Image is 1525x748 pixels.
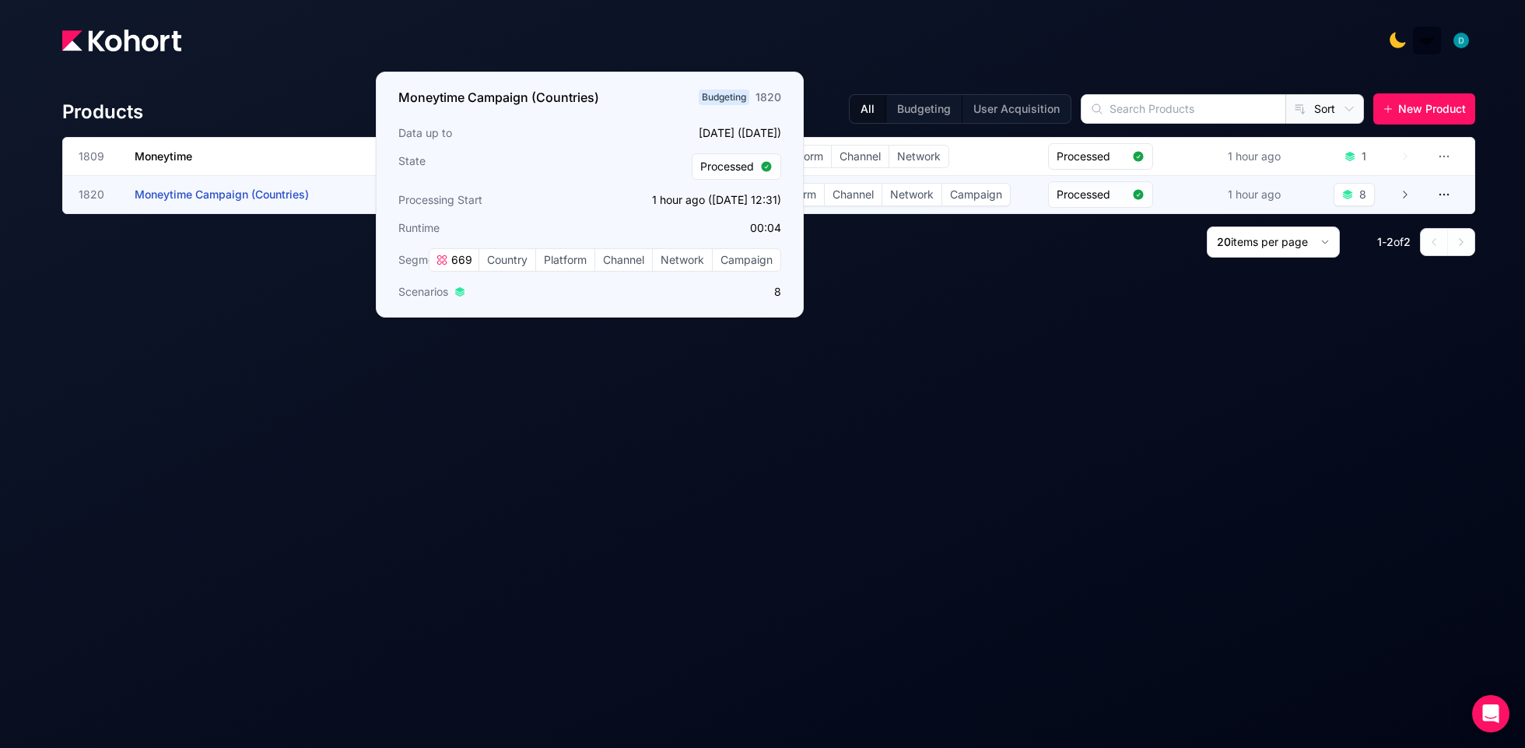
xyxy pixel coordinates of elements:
[1404,235,1411,248] span: 2
[62,100,143,125] h4: Products
[750,221,781,234] app-duration-counter: 00:04
[1472,695,1509,732] div: Open Intercom Messenger
[700,159,754,174] span: Processed
[479,249,535,271] span: Country
[1419,33,1435,48] img: logo_MoneyTimeLogo_1_20250619094856634230.png
[832,146,889,167] span: Channel
[536,249,594,271] span: Platform
[825,184,882,205] span: Channel
[398,252,450,268] span: Segments
[1362,149,1366,164] div: 1
[755,90,781,105] div: 1820
[79,138,1411,175] a: 1809MoneytimeBudgeting107CountryPlatformChannelNetworkProcessed1 hour ago1
[962,95,1071,123] button: User Acquisition
[889,146,948,167] span: Network
[699,90,749,105] span: Budgeting
[942,184,1010,205] span: Campaign
[1057,187,1126,202] span: Processed
[1225,146,1284,167] div: 1 hour ago
[1225,184,1284,205] div: 1 hour ago
[135,188,309,201] span: Moneytime Campaign (Countries)
[1394,235,1404,248] span: of
[1314,101,1335,117] span: Sort
[1057,149,1126,164] span: Processed
[885,95,962,123] button: Budgeting
[398,88,599,107] h3: Moneytime Campaign (Countries)
[1377,235,1382,248] span: 1
[595,249,652,271] span: Channel
[1217,235,1231,248] span: 20
[398,125,585,141] h3: Data up to
[594,125,781,141] p: [DATE] ([DATE])
[1387,235,1394,248] span: 2
[594,192,781,208] p: 1 hour ago ([DATE] 12:31)
[79,149,116,164] span: 1809
[1207,227,1340,258] button: 20items per page
[448,252,472,268] span: 669
[1373,93,1475,125] button: New Product
[79,187,116,202] span: 1820
[713,249,780,271] span: Campaign
[398,284,448,300] span: Scenarios
[1398,101,1466,117] span: New Product
[62,30,181,51] img: Kohort logo
[135,149,192,163] span: Moneytime
[398,153,585,180] h3: State
[594,284,781,300] p: 8
[1359,187,1366,202] div: 8
[653,249,712,271] span: Network
[1231,235,1308,248] span: items per page
[850,95,885,123] button: All
[398,220,585,236] h3: Runtime
[398,192,585,208] h3: Processing Start
[79,176,1411,213] a: 1820Moneytime Campaign (Countries)Budgeting669CountryPlatformChannelNetworkCampaignProcessed1 hou...
[882,184,941,205] span: Network
[1382,235,1387,248] span: -
[1082,95,1285,123] input: Search Products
